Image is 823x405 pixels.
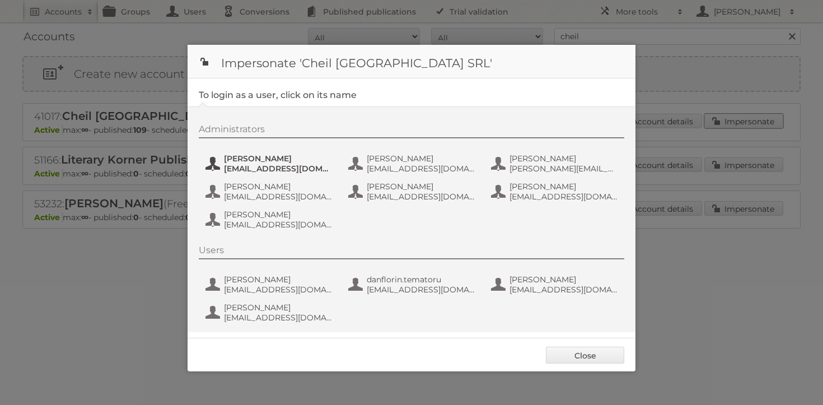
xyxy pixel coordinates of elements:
[188,45,635,78] h1: Impersonate 'Cheil [GEOGRAPHIC_DATA] SRL'
[224,210,333,220] span: [PERSON_NAME]
[224,153,333,164] span: [PERSON_NAME]
[199,124,624,138] div: Administrators
[199,90,357,100] legend: To login as a user, click on its name
[509,181,618,192] span: [PERSON_NAME]
[224,192,333,202] span: [EMAIL_ADDRESS][DOMAIN_NAME]
[204,152,336,175] button: [PERSON_NAME] [EMAIL_ADDRESS][DOMAIN_NAME]
[509,153,618,164] span: [PERSON_NAME]
[367,164,475,174] span: [EMAIL_ADDRESS][DOMAIN_NAME]
[509,164,618,174] span: [PERSON_NAME][EMAIL_ADDRESS][DOMAIN_NAME]
[224,220,333,230] span: [EMAIL_ADDRESS][DOMAIN_NAME]
[490,180,621,203] button: [PERSON_NAME] [EMAIL_ADDRESS][DOMAIN_NAME]
[224,274,333,285] span: [PERSON_NAME]
[224,302,333,313] span: [PERSON_NAME]
[546,347,624,364] a: Close
[490,273,621,296] button: [PERSON_NAME] [EMAIL_ADDRESS][DOMAIN_NAME]
[199,245,624,259] div: Users
[367,285,475,295] span: [EMAIL_ADDRESS][DOMAIN_NAME]
[509,285,618,295] span: [EMAIL_ADDRESS][DOMAIN_NAME]
[509,274,618,285] span: [PERSON_NAME]
[367,181,475,192] span: [PERSON_NAME]
[224,313,333,323] span: [EMAIL_ADDRESS][DOMAIN_NAME]
[347,180,479,203] button: [PERSON_NAME] [EMAIL_ADDRESS][DOMAIN_NAME]
[367,153,475,164] span: [PERSON_NAME]
[490,152,621,175] button: [PERSON_NAME] [PERSON_NAME][EMAIL_ADDRESS][DOMAIN_NAME]
[367,192,475,202] span: [EMAIL_ADDRESS][DOMAIN_NAME]
[347,273,479,296] button: danflorin.tematoru [EMAIL_ADDRESS][DOMAIN_NAME]
[204,208,336,231] button: [PERSON_NAME] [EMAIL_ADDRESS][DOMAIN_NAME]
[224,285,333,295] span: [EMAIL_ADDRESS][DOMAIN_NAME]
[204,301,336,324] button: [PERSON_NAME] [EMAIL_ADDRESS][DOMAIN_NAME]
[204,273,336,296] button: [PERSON_NAME] [EMAIL_ADDRESS][DOMAIN_NAME]
[509,192,618,202] span: [EMAIL_ADDRESS][DOMAIN_NAME]
[224,181,333,192] span: [PERSON_NAME]
[204,180,336,203] button: [PERSON_NAME] [EMAIL_ADDRESS][DOMAIN_NAME]
[347,152,479,175] button: [PERSON_NAME] [EMAIL_ADDRESS][DOMAIN_NAME]
[367,274,475,285] span: danflorin.tematoru
[224,164,333,174] span: [EMAIL_ADDRESS][DOMAIN_NAME]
